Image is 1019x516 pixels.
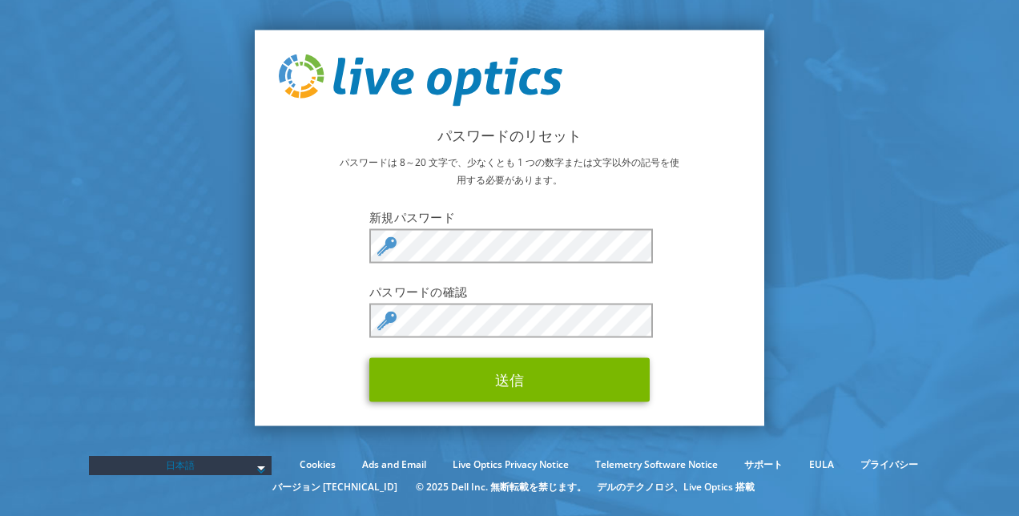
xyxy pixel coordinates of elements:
a: Telemetry Software Notice [583,456,730,474]
a: EULA [797,456,846,474]
label: パスワードの確認 [369,284,650,300]
li: バージョン [TECHNICAL_ID] [264,478,405,496]
a: Live Optics Privacy Notice [441,456,581,474]
span: 日本語 [97,456,264,475]
a: サポート [732,456,795,474]
a: Cookies [288,456,348,474]
p: パスワードは 8～20 文字で、少なくとも 1 つの数字または文字以外の記号を使用する必要があります。 [279,154,740,189]
img: live_optics_svg.svg [279,54,562,107]
h2: パスワードのリセット [279,127,740,144]
label: 新規パスワード [369,209,650,225]
li: デルのテクノロジ、Live Optics 搭載 [597,478,755,496]
li: © 2025 Dell Inc. 無断転載を禁じます。 [408,478,594,496]
button: 送信 [369,358,650,402]
a: Ads and Email [350,456,438,474]
a: プライバシー [848,456,930,474]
